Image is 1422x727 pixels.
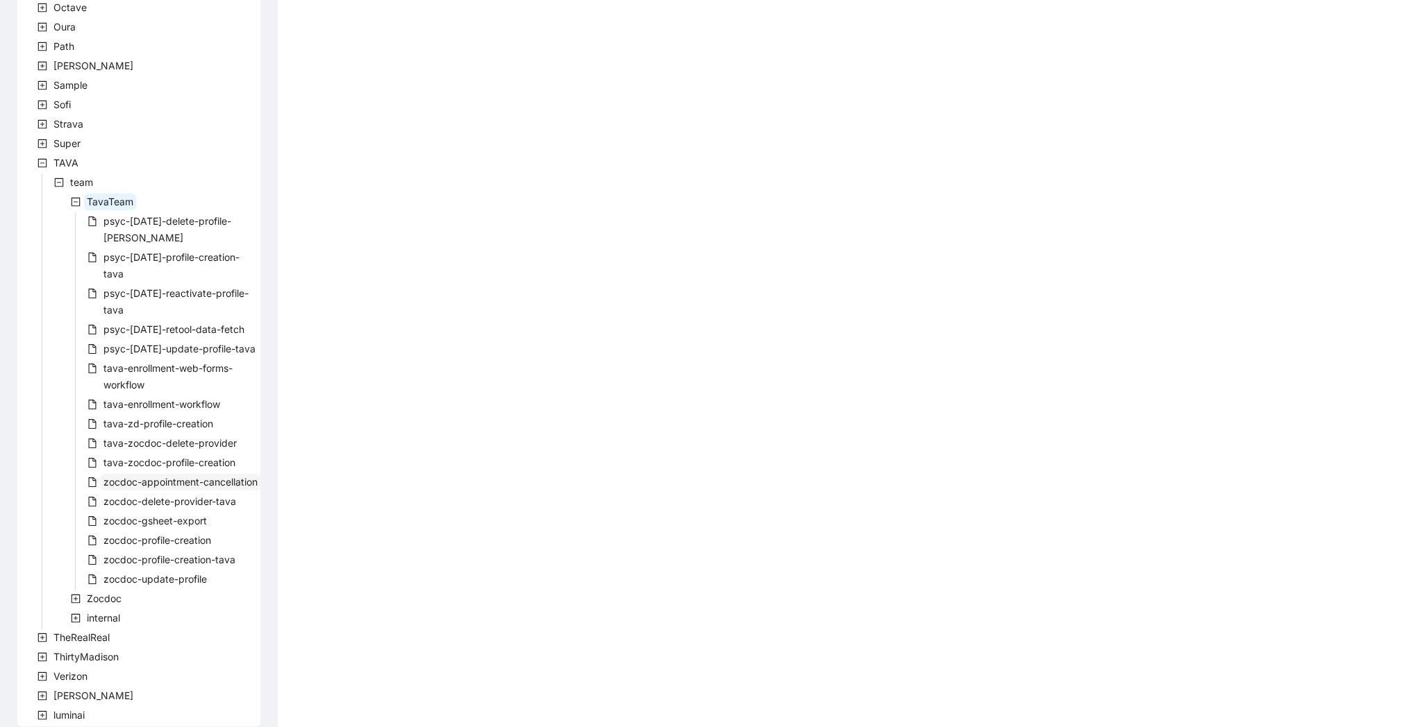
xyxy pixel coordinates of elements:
span: file [87,216,97,226]
span: psyc-today-reactivate-profile-tava [101,285,260,318]
span: plus-square [71,594,81,604]
span: Path [51,38,77,55]
span: internal [87,612,120,624]
span: file [87,289,97,298]
span: tava-zocdoc-delete-provider [103,437,237,449]
span: minus-square [54,178,64,187]
span: plus-square [37,710,47,720]
span: Super [53,137,81,149]
span: TAVA [51,155,81,171]
span: psyc-[DATE]-delete-profile-[PERSON_NAME] [103,215,231,243]
span: team [70,176,93,188]
span: plus-square [37,3,47,12]
span: Oura [51,19,78,35]
span: tava-enrollment-workflow [103,398,220,410]
span: tava-enrollment-workflow [101,396,223,413]
span: Sofi [53,99,71,110]
span: Verizon [51,668,90,685]
span: Zocdoc [87,592,122,604]
span: file [87,536,97,545]
span: tava-zd-profile-creation [103,418,213,429]
span: file [87,363,97,373]
span: plus-square [37,80,47,90]
span: plus-square [37,633,47,642]
span: team [67,174,96,191]
span: ThirtyMadison [51,649,122,665]
span: plus-square [37,119,47,129]
span: psyc-[DATE]-retool-data-fetch [103,323,244,335]
span: file [87,325,97,334]
span: plus-square [37,61,47,71]
span: psyc-today-update-profile-tava [101,341,258,357]
span: Zocdoc [84,590,124,607]
span: Path [53,40,74,52]
span: zocdoc-delete-provider-tava [103,495,236,507]
span: tava-zocdoc-profile-creation [101,454,238,471]
span: zocdoc-profile-creation [103,534,211,546]
span: zocdoc-gsheet-export [103,515,207,527]
span: Rothman [51,58,136,74]
span: zocdoc-profile-creation-tava [101,551,238,568]
span: tava-zd-profile-creation [101,416,216,432]
span: psyc-today-retool-data-fetch [101,321,247,338]
span: zocdoc-gsheet-export [101,513,210,529]
span: internal [84,610,123,626]
span: Sample [53,79,87,91]
span: zocdoc-appointment-cancellation [103,476,258,488]
span: plus-square [37,672,47,681]
span: Sofi [51,96,74,113]
span: [PERSON_NAME] [53,60,133,71]
span: ThirtyMadison [53,651,119,662]
span: file [87,400,97,409]
span: TavaTeam [84,194,136,210]
span: Oura [53,21,76,33]
span: TAVA [53,157,78,169]
span: file [87,253,97,262]
span: tava-zocdoc-profile-creation [103,456,235,468]
span: tava-zocdoc-delete-provider [101,435,240,452]
span: file [87,555,97,565]
span: psyc-[DATE]-profile-creation-tava [103,251,240,280]
span: file [87,516,97,526]
span: Sample [51,77,90,94]
span: TavaTeam [87,196,133,207]
span: plus-square [37,42,47,51]
span: Super [51,135,83,152]
span: file [87,458,97,468]
span: Strava [51,116,86,132]
span: psyc-today-profile-creation-tava [101,249,260,282]
span: plus-square [37,22,47,32]
span: zocdoc-delete-provider-tava [101,493,239,510]
span: plus-square [37,691,47,701]
span: plus-square [37,652,47,662]
span: luminai [51,707,87,724]
span: file [87,574,97,584]
span: file [87,438,97,448]
span: psyc-[DATE]-reactivate-profile-tava [103,287,249,316]
span: Virta [51,687,136,704]
span: Octave [53,1,87,13]
span: plus-square [37,100,47,110]
span: file [87,419,97,429]
span: tava-enrollment-web-forms-workflow [103,362,233,391]
span: psyc-[DATE]-update-profile-tava [103,343,256,354]
span: zocdoc-profile-creation-tava [103,554,235,565]
span: Strava [53,118,83,130]
span: luminai [53,709,85,721]
span: minus-square [37,158,47,168]
span: zocdoc-profile-creation [101,532,214,549]
span: plus-square [71,613,81,623]
span: zocdoc-update-profile [103,573,207,585]
span: file [87,477,97,487]
span: TheRealReal [53,631,110,643]
span: plus-square [37,139,47,148]
span: TheRealReal [51,629,112,646]
span: file [87,344,97,354]
span: zocdoc-appointment-cancellation [101,474,260,490]
span: [PERSON_NAME] [53,690,133,701]
span: psyc-today-delete-profile-tava [101,213,260,246]
span: tava-enrollment-web-forms-workflow [101,360,260,393]
span: file [87,497,97,506]
span: minus-square [71,197,81,207]
span: zocdoc-update-profile [101,571,210,588]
